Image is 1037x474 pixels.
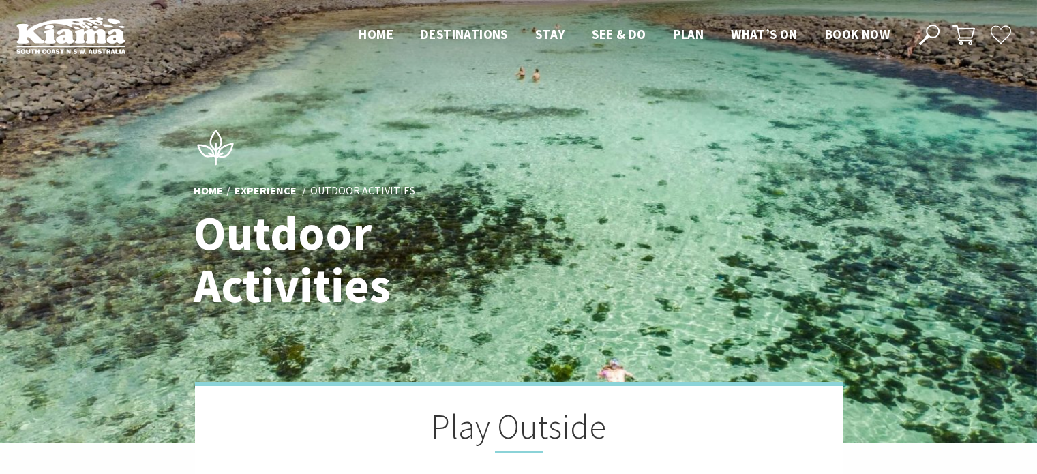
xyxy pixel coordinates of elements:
[194,184,223,199] a: Home
[263,406,775,453] h2: Play Outside
[16,16,125,54] img: Kiama Logo
[731,26,798,42] span: What’s On
[535,26,565,42] span: Stay
[345,24,903,46] nav: Main Menu
[235,184,297,199] a: Experience
[674,26,704,42] span: Plan
[310,183,415,201] li: Outdoor Activities
[592,26,646,42] span: See & Do
[825,26,890,42] span: Book now
[359,26,393,42] span: Home
[194,207,579,312] h1: Outdoor Activities
[421,26,508,42] span: Destinations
